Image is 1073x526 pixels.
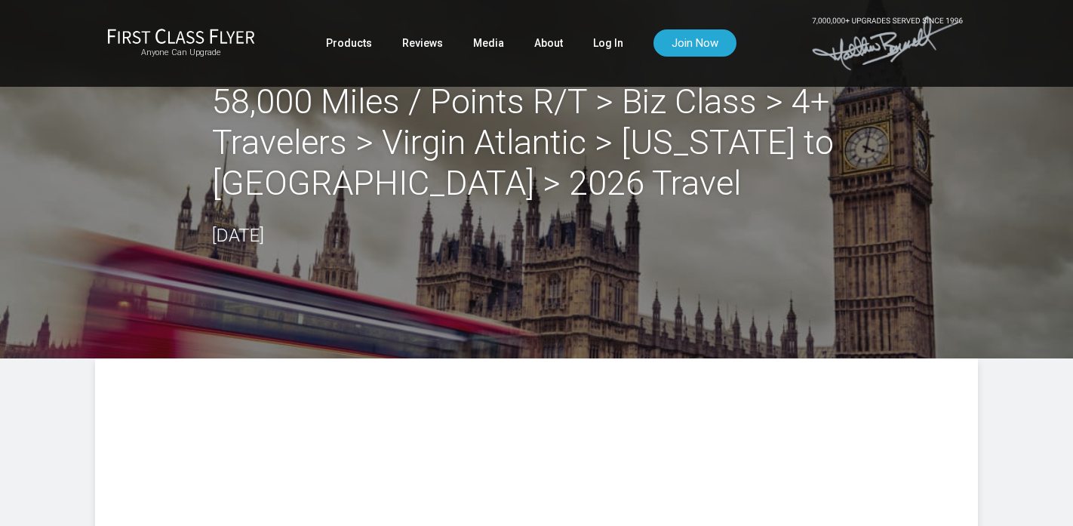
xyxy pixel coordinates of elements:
a: Log In [593,29,623,57]
a: Products [326,29,372,57]
h2: 58,000 Miles / Points R/T > Biz Class > 4+ Travelers > Virgin Atlantic > [US_STATE] to [GEOGRAPHI... [212,82,861,204]
small: Anyone Can Upgrade [107,48,255,58]
a: About [534,29,563,57]
a: Media [473,29,504,57]
time: [DATE] [212,225,264,246]
img: First Class Flyer [107,28,255,44]
a: First Class FlyerAnyone Can Upgrade [107,28,255,58]
a: Join Now [653,29,736,57]
a: Reviews [402,29,443,57]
